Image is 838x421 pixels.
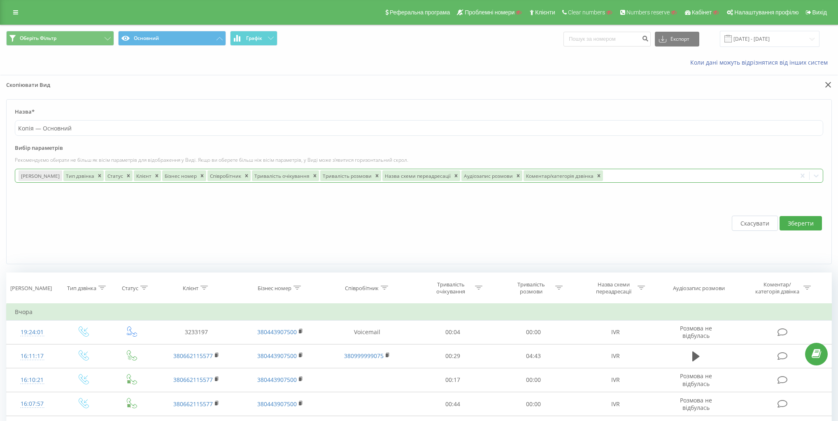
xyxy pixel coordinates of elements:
span: Розмова не відбулась [680,372,712,387]
div: Співробітник [345,284,379,291]
td: 04:43 [493,344,574,368]
a: Коли дані можуть відрізнятися вiд інших систем [690,58,832,66]
button: Закрити [822,81,832,90]
button: Експорт [655,32,699,47]
span: Розмова не відбулась [680,396,712,412]
div: Remove Коментар/категорія дзвінка [595,170,603,181]
div: Remove Статус [124,170,133,181]
td: 00:04 [412,320,493,344]
label: Вибір параметрів [15,144,823,156]
div: Коментар/категорія дзвінкаRemove Коментар/категорія дзвінка [523,170,603,181]
td: IVR [574,392,658,416]
div: Аудіозапис розмови [461,170,514,181]
span: Numbers reserve [626,9,670,16]
div: 16:07:57 [15,396,50,412]
div: Статус [105,170,124,181]
div: Аудіозапис розмовиRemove Аудіозапис розмови [461,170,523,181]
div: Назва схеми переадресаціїRemove Назва схеми переадресації [382,170,461,181]
div: 16:11:17 [15,348,50,364]
td: IVR [574,320,658,344]
div: [PERSON_NAME] [19,170,62,181]
button: Оберіть Фільтр [6,31,114,46]
div: Коментар/категорія дзвінка [753,281,801,295]
span: Clear numbers [568,9,605,16]
a: 380443907500 [257,400,297,408]
button: Графік [230,31,277,46]
p: Скопіювати Вид [6,81,413,93]
td: IVR [574,368,658,392]
a: 380443907500 [257,328,297,336]
div: Remove Тип дзвінка [95,170,104,181]
div: [PERSON_NAME] [10,284,52,291]
button: Основний [118,31,226,46]
div: СпівробітникRemove Співробітник [207,170,251,181]
span: Вихід [812,9,827,16]
div: Аудіозапис розмови [673,284,725,291]
div: Тип дзвінка [67,284,96,291]
div: Співробітник [207,170,242,181]
td: IVR [574,344,658,368]
div: Remove Співробітник [242,170,251,181]
td: 00:00 [493,320,574,344]
div: Бізнес номер [258,284,291,291]
span: Оберіть Фільтр [20,35,56,42]
span: Реферальна програма [390,9,450,16]
div: Бізнес номерRemove Бізнес номер [161,170,207,181]
span: Кабінет [692,9,712,16]
td: 00:17 [412,368,493,392]
div: Remove Клієнт [153,170,161,181]
button: Зберегти [780,216,822,230]
div: Тип дзвінкаRemove Тип дзвінка [63,170,104,181]
input: Пошук за номером [563,32,651,47]
a: 380662115577 [173,376,213,384]
a: 380999999075 [344,352,384,360]
div: Тип дзвінка [63,170,95,181]
td: Вчора [7,304,832,320]
div: Remove Аудіозапис розмови [514,170,522,181]
a: 380443907500 [257,376,297,384]
div: Тривалість очікування [252,170,311,181]
span: Розмова не відбулась [680,324,712,340]
a: 380662115577 [173,352,213,360]
td: 00:29 [412,344,493,368]
div: [PERSON_NAME] [18,170,63,181]
div: СтатусRemove Статус [104,170,133,181]
div: Клієнт [134,170,153,181]
button: Скасувати [732,216,778,231]
p: Рекомендуємо обирати не більш як вісім параметрів для відображення у Виді. Якщо ви оберете більш ... [15,156,823,163]
div: 19:24:01 [15,324,50,340]
div: Клієнт [183,284,198,291]
div: Тривалість очікуванняRemove Тривалість очікування [251,170,319,181]
span: Налаштування профілю [734,9,798,16]
span: Графік [246,35,262,41]
div: Remove Бізнес номер [198,170,206,181]
label: Назва* [15,108,823,120]
div: КлієнтRemove Клієнт [133,170,161,181]
div: Тривалість очікування [429,281,473,295]
div: Назва схеми переадресації [382,170,452,181]
div: Назва схеми переадресації [591,281,635,295]
div: Тривалість розмовиRemove Тривалість розмови [319,170,382,181]
td: 3233197 [155,320,239,344]
div: Коментар/категорія дзвінка [524,170,595,181]
div: Бізнес номер [162,170,198,181]
div: Тривалість розмови [320,170,373,181]
td: 00:00 [493,392,574,416]
span: Клієнти [535,9,555,16]
td: Voicemail [322,320,412,344]
a: 380443907500 [257,352,297,360]
input: Введіть назву [15,120,823,136]
td: 00:44 [412,392,493,416]
span: Проблемні номери [465,9,514,16]
div: Remove Назва схеми переадресації [452,170,460,181]
div: Remove Тривалість очікування [311,170,319,181]
div: Тривалість розмови [509,281,553,295]
td: 00:00 [493,368,574,392]
div: 16:10:21 [15,372,50,388]
div: Remove Тривалість розмови [373,170,381,181]
div: Статус [122,284,138,291]
a: 380662115577 [173,400,213,408]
